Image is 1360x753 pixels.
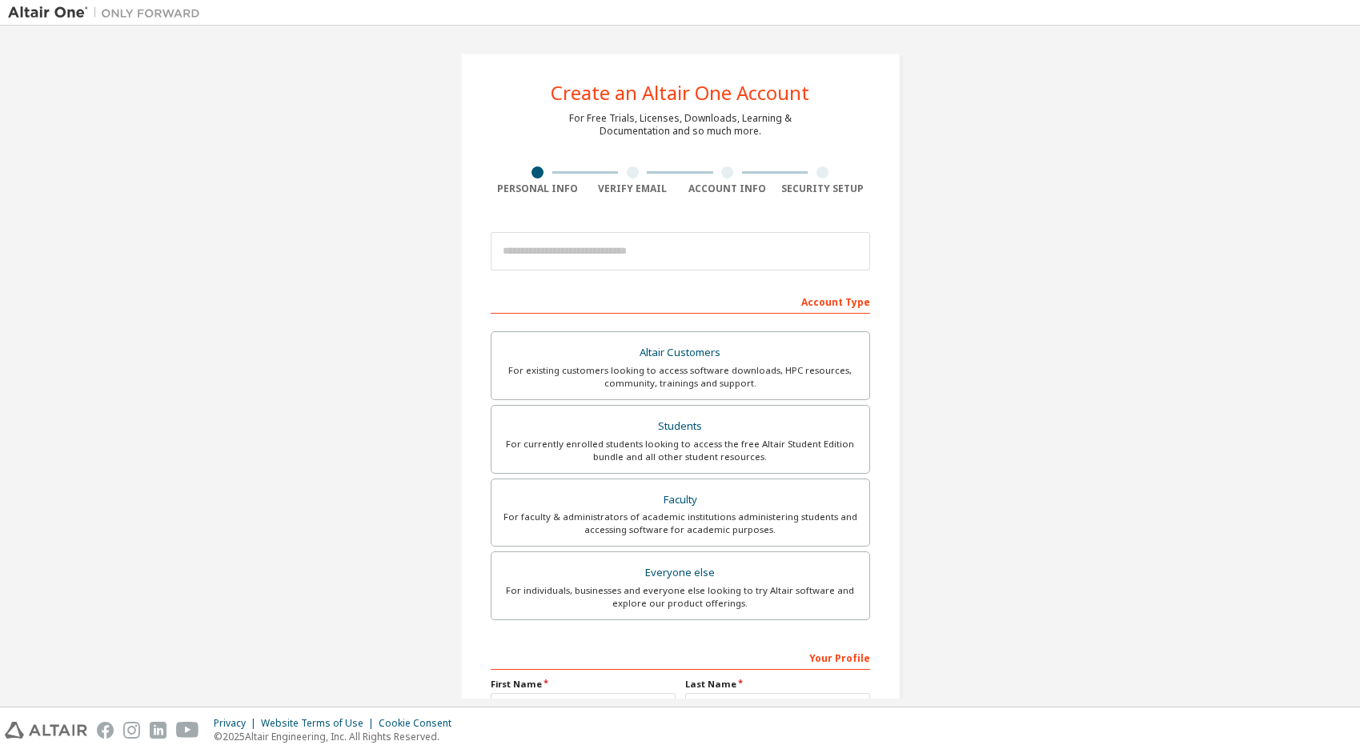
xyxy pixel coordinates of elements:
[379,717,461,730] div: Cookie Consent
[585,182,680,195] div: Verify Email
[97,722,114,739] img: facebook.svg
[491,644,870,670] div: Your Profile
[214,717,261,730] div: Privacy
[501,438,860,463] div: For currently enrolled students looking to access the free Altair Student Edition bundle and all ...
[501,584,860,610] div: For individuals, businesses and everyone else looking to try Altair software and explore our prod...
[501,342,860,364] div: Altair Customers
[123,722,140,739] img: instagram.svg
[680,182,776,195] div: Account Info
[8,5,208,21] img: Altair One
[491,182,586,195] div: Personal Info
[569,112,792,138] div: For Free Trials, Licenses, Downloads, Learning & Documentation and so much more.
[491,288,870,314] div: Account Type
[685,678,870,691] label: Last Name
[150,722,166,739] img: linkedin.svg
[501,511,860,536] div: For faculty & administrators of academic institutions administering students and accessing softwa...
[501,489,860,511] div: Faculty
[261,717,379,730] div: Website Terms of Use
[176,722,199,739] img: youtube.svg
[501,415,860,438] div: Students
[214,730,461,743] p: © 2025 Altair Engineering, Inc. All Rights Reserved.
[501,562,860,584] div: Everyone else
[775,182,870,195] div: Security Setup
[501,364,860,390] div: For existing customers looking to access software downloads, HPC resources, community, trainings ...
[491,678,676,691] label: First Name
[551,83,809,102] div: Create an Altair One Account
[5,722,87,739] img: altair_logo.svg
